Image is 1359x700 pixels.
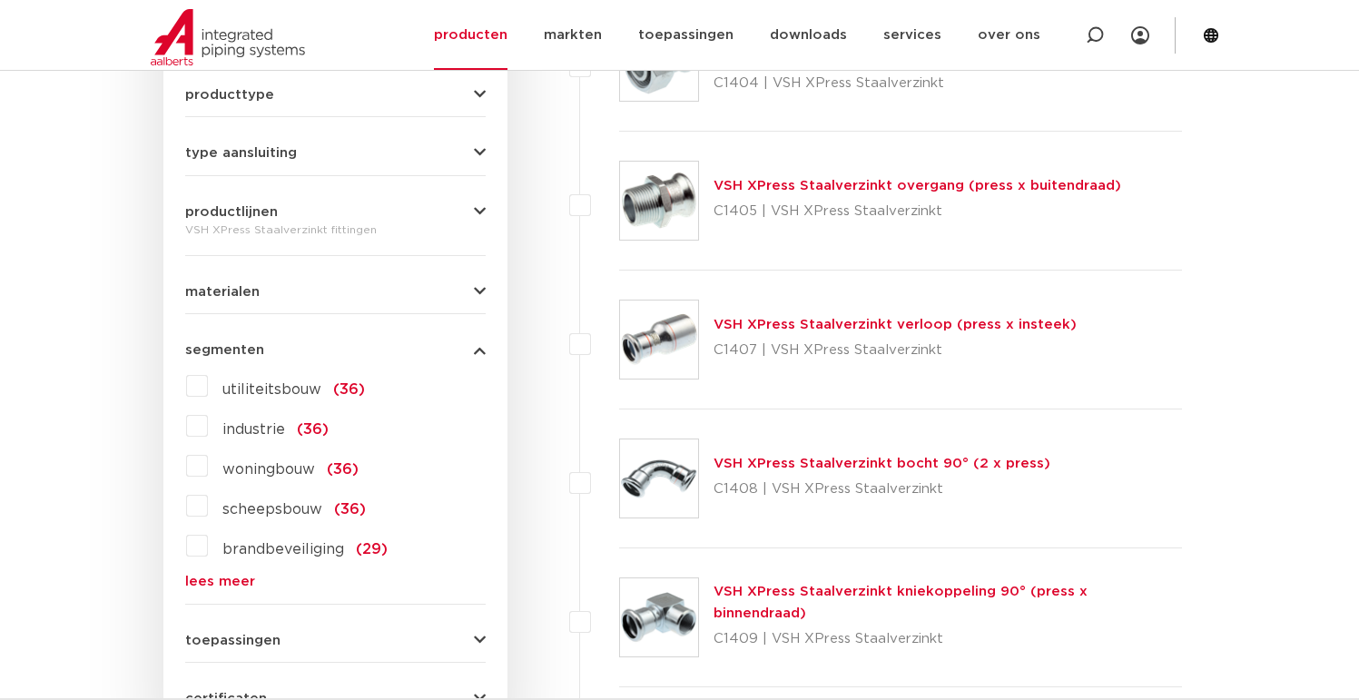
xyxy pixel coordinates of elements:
[185,88,274,102] span: producttype
[185,285,260,299] span: materialen
[185,146,297,160] span: type aansluiting
[620,301,698,379] img: Thumbnail for VSH XPress Staalverzinkt verloop (press x insteek)
[185,146,486,160] button: type aansluiting
[714,69,1183,98] p: C1404 | VSH XPress Staalverzinkt
[222,462,315,477] span: woningbouw
[222,542,344,557] span: brandbeveiliging
[333,382,365,397] span: (36)
[185,634,281,647] span: toepassingen
[714,585,1088,620] a: VSH XPress Staalverzinkt kniekoppeling 90° (press x binnendraad)
[185,219,486,241] div: VSH XPress Staalverzinkt fittingen
[714,625,1183,654] p: C1409 | VSH XPress Staalverzinkt
[334,502,366,517] span: (36)
[297,422,329,437] span: (36)
[185,575,486,588] a: lees meer
[185,205,278,219] span: productlijnen
[185,343,486,357] button: segmenten
[185,88,486,102] button: producttype
[714,179,1121,192] a: VSH XPress Staalverzinkt overgang (press x buitendraad)
[620,162,698,240] img: Thumbnail for VSH XPress Staalverzinkt overgang (press x buitendraad)
[714,318,1077,331] a: VSH XPress Staalverzinkt verloop (press x insteek)
[185,343,264,357] span: segmenten
[222,422,285,437] span: industrie
[185,205,486,219] button: productlijnen
[714,475,1050,504] p: C1408 | VSH XPress Staalverzinkt
[714,197,1121,226] p: C1405 | VSH XPress Staalverzinkt
[222,382,321,397] span: utiliteitsbouw
[714,457,1050,470] a: VSH XPress Staalverzinkt bocht 90° (2 x press)
[620,439,698,518] img: Thumbnail for VSH XPress Staalverzinkt bocht 90° (2 x press)
[714,336,1077,365] p: C1407 | VSH XPress Staalverzinkt
[356,542,388,557] span: (29)
[222,502,322,517] span: scheepsbouw
[327,462,359,477] span: (36)
[620,578,698,656] img: Thumbnail for VSH XPress Staalverzinkt kniekoppeling 90° (press x binnendraad)
[185,285,486,299] button: materialen
[185,634,486,647] button: toepassingen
